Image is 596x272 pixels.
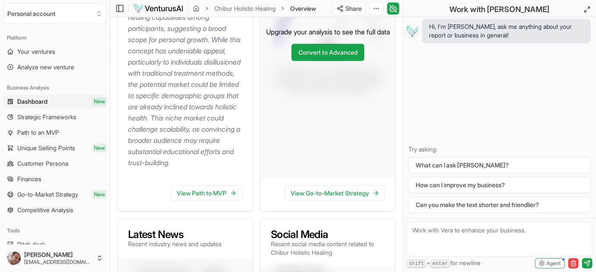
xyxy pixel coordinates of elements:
img: logo [133,3,184,14]
button: Share [333,2,366,15]
a: Convert to Advanced [292,44,364,61]
p: Try asking: [408,145,591,154]
span: Share [345,4,362,13]
div: Tools [3,224,107,238]
a: Competitive Analysis [3,203,107,217]
span: Unique Selling Points [17,144,75,152]
img: Vera [405,24,419,38]
button: [PERSON_NAME][EMAIL_ADDRESS][DOMAIN_NAME] [3,248,107,269]
span: [EMAIL_ADDRESS][DOMAIN_NAME] [24,259,93,266]
span: Overview [290,4,316,13]
p: Upgrade your analysis to see the full data [266,27,390,37]
a: Finances [3,172,107,186]
span: Dashboard [17,97,47,106]
span: [PERSON_NAME] [24,251,93,259]
span: Hi, I'm [PERSON_NAME], ask me anything about your report or business in general! [429,22,584,40]
h2: Work with [PERSON_NAME] [449,3,550,15]
a: Analyze new venture [3,60,107,74]
img: ACg8ocJEKC-4Bg0FOtdEpvFXCDXEZrvt_sBIZOabtoJZi0Yd_0P85E0=s96-c [7,251,21,265]
span: New [92,144,107,152]
a: Strategic Frameworks [3,110,107,124]
button: Select an organization [3,3,107,24]
p: Recent social media content related to Chibur Holistic Healing [271,240,385,257]
span: Go-to-Market Strategy [17,190,78,199]
span: Competitive Analysis [17,206,73,214]
span: Customer Persona [17,159,68,168]
button: Agent [535,258,565,269]
a: Unique Selling PointsNew [3,141,107,155]
a: View Go-to-Market Strategy [285,185,385,201]
nav: breadcrumb [193,4,316,13]
button: How can I improve my business? [408,177,591,193]
span: New [92,97,107,106]
div: Platform [3,31,107,45]
span: Agent [547,260,561,267]
span: Pitch deck [17,240,45,249]
a: Chibur Holistic Healing [214,4,276,13]
kbd: enter [430,260,450,268]
h3: Latest News [128,229,222,240]
button: What can I ask [PERSON_NAME]? [408,157,591,173]
a: Your ventures [3,45,107,59]
span: Strategic Frameworks [17,113,76,121]
p: Recent industry news and updates [128,240,222,248]
a: Customer Persona [3,157,107,170]
a: Pitch deck [3,238,107,251]
span: Your ventures [17,47,55,56]
span: Finances [17,175,41,183]
h3: Social Media [271,229,385,240]
span: Analyze new venture [17,63,74,71]
a: View Path to MVP [171,185,242,201]
div: Business Analysis [3,81,107,95]
button: Can you make the text shorter and friendlier? [408,197,591,213]
kbd: shift [407,260,427,268]
span: + for newline [407,259,480,268]
span: New [92,190,107,199]
a: Path to an MVP [3,126,107,139]
a: DashboardNew [3,95,107,108]
span: Path to an MVP [17,128,59,137]
a: Go-to-Market StrategyNew [3,188,107,201]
